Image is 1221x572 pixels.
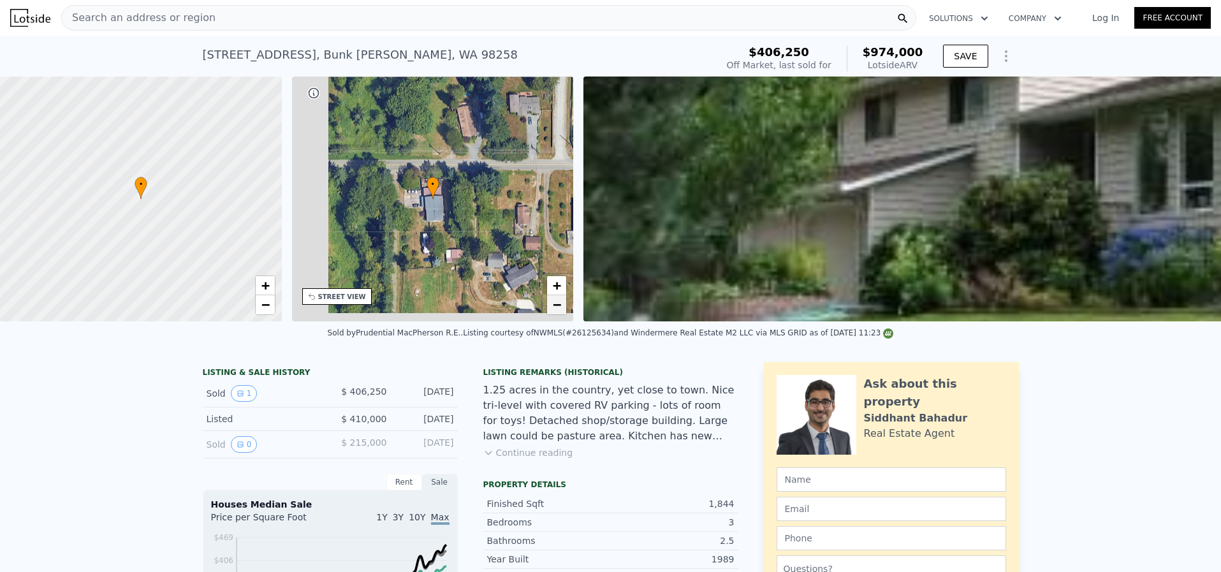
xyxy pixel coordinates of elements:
[207,436,320,453] div: Sold
[863,45,923,59] span: $974,000
[487,553,611,566] div: Year Built
[10,9,50,27] img: Lotside
[998,7,1072,30] button: Company
[547,295,566,314] a: Zoom out
[611,497,735,510] div: 1,844
[611,553,735,566] div: 1989
[487,516,611,529] div: Bedrooms
[749,45,809,59] span: $406,250
[547,276,566,295] a: Zoom in
[203,46,518,64] div: [STREET_ADDRESS] , Bunk [PERSON_NAME] , WA 98258
[231,436,258,453] button: View historical data
[427,179,439,190] span: •
[397,385,454,402] div: [DATE]
[487,497,611,510] div: Finished Sqft
[611,534,735,547] div: 2.5
[211,498,450,511] div: Houses Median Sale
[863,59,923,71] div: Lotside ARV
[231,385,258,402] button: View historical data
[993,43,1019,69] button: Show Options
[483,480,738,490] div: Property details
[397,436,454,453] div: [DATE]
[864,426,955,441] div: Real Estate Agent
[1077,11,1134,24] a: Log In
[409,512,425,522] span: 10Y
[261,297,269,312] span: −
[727,59,831,71] div: Off Market, last sold for
[261,277,269,293] span: +
[386,474,422,490] div: Rent
[427,177,439,199] div: •
[883,328,893,339] img: NWMLS Logo
[777,467,1006,492] input: Name
[135,179,147,190] span: •
[341,386,386,397] span: $ 406,250
[422,474,458,490] div: Sale
[553,277,561,293] span: +
[214,556,233,565] tspan: $406
[611,516,735,529] div: 3
[256,295,275,314] a: Zoom out
[328,328,464,337] div: Sold by Prudential MacPherson R.E. .
[487,534,611,547] div: Bathrooms
[483,383,738,444] div: 1.25 acres in the country, yet close to town. Nice tri-level with covered RV parking - lots of ro...
[207,385,320,402] div: Sold
[207,413,320,425] div: Listed
[431,512,450,525] span: Max
[376,512,387,522] span: 1Y
[483,367,738,378] div: Listing Remarks (Historical)
[203,367,458,380] div: LISTING & SALE HISTORY
[919,7,998,30] button: Solutions
[214,533,233,542] tspan: $469
[777,526,1006,550] input: Phone
[777,497,1006,521] input: Email
[341,437,386,448] span: $ 215,000
[318,292,366,302] div: STREET VIEW
[341,414,386,424] span: $ 410,000
[256,276,275,295] a: Zoom in
[393,512,404,522] span: 3Y
[135,177,147,199] div: •
[553,297,561,312] span: −
[463,328,893,337] div: Listing courtesy of NWMLS (#26125634) and Windermere Real Estate M2 LLC via MLS GRID as of [DATE]...
[62,10,216,26] span: Search an address or region
[864,411,968,426] div: Siddhant Bahadur
[483,446,573,459] button: Continue reading
[864,375,1006,411] div: Ask about this property
[211,511,330,531] div: Price per Square Foot
[943,45,988,68] button: SAVE
[1134,7,1211,29] a: Free Account
[397,413,454,425] div: [DATE]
